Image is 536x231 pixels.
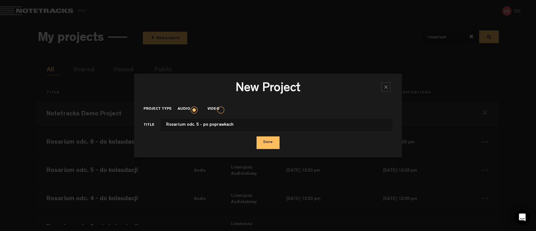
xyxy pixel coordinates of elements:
[160,119,393,131] input: This field cannot contain only space(s)
[143,107,178,112] label: Project type
[257,136,279,149] button: Done
[143,82,393,98] h3: New Project
[143,123,160,130] label: Title
[515,210,530,225] div: Open Intercom Messenger
[208,107,225,112] label: Video
[178,107,196,112] label: Audio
